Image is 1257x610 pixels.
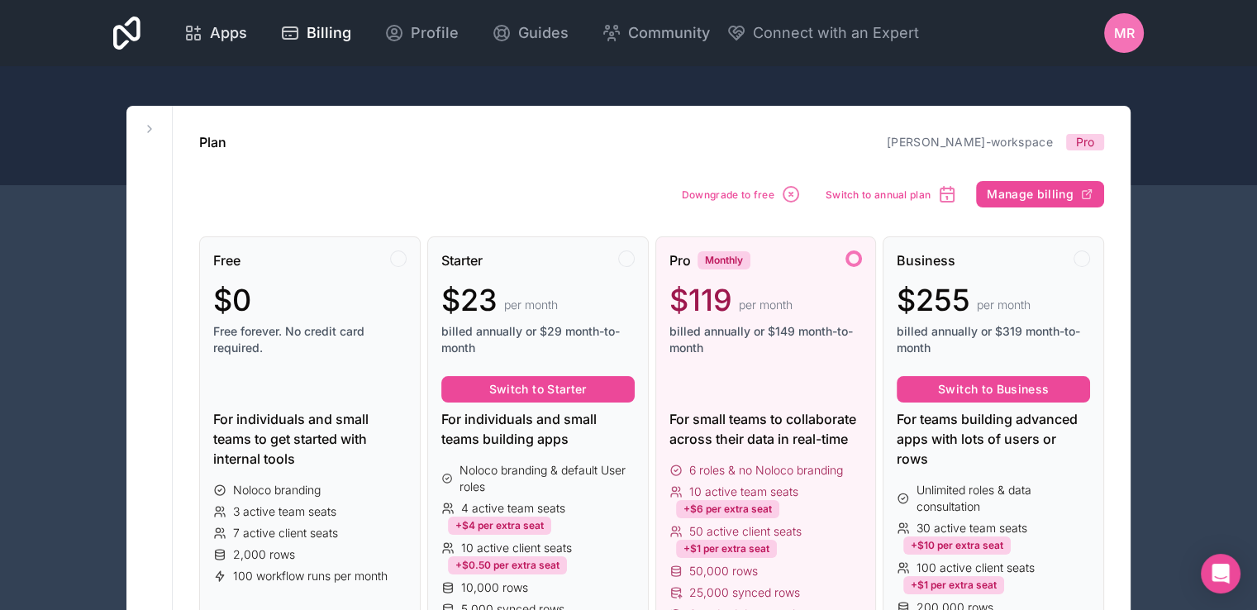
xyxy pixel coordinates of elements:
span: $23 [441,284,498,317]
span: Billing [307,21,351,45]
span: billed annually or $149 month-to-month [669,323,863,356]
div: +$6 per extra seat [676,500,779,518]
span: 2,000 rows [233,546,295,563]
div: For individuals and small teams building apps [441,409,635,449]
span: Community [628,21,710,45]
span: 3 active team seats [233,503,336,520]
span: Noloco branding & default User roles [459,462,634,495]
span: billed annually or $319 month-to-month [897,323,1090,356]
span: 10 active client seats [461,540,572,556]
span: Noloco branding [233,482,321,498]
span: 100 workflow runs per month [233,568,388,584]
div: +$10 per extra seat [903,536,1011,555]
a: Community [588,15,723,51]
span: Downgrade to free [682,188,774,201]
span: $0 [213,284,251,317]
span: 50 active client seats [689,523,802,540]
span: Unlimited roles & data consultation [917,482,1090,515]
span: 10 active team seats [689,484,798,500]
span: $255 [897,284,970,317]
span: Starter [441,250,483,270]
span: Pro [1076,134,1094,150]
a: [PERSON_NAME]-workspace [887,135,1053,149]
span: Apps [210,21,247,45]
span: 4 active team seats [461,500,565,517]
div: +$0.50 per extra seat [448,556,567,574]
div: For teams building advanced apps with lots of users or rows [897,409,1090,469]
span: per month [977,297,1031,313]
h1: Plan [199,132,226,152]
span: Business [897,250,955,270]
a: Billing [267,15,364,51]
button: Connect with an Expert [726,21,919,45]
span: per month [504,297,558,313]
span: 50,000 rows [689,563,758,579]
div: +$1 per extra seat [903,576,1004,594]
div: For individuals and small teams to get started with internal tools [213,409,407,469]
span: Pro [669,250,691,270]
span: $119 [669,284,732,317]
span: MR [1114,23,1135,43]
div: +$1 per extra seat [676,540,777,558]
span: Guides [518,21,569,45]
span: 25,000 synced rows [689,584,800,601]
div: For small teams to collaborate across their data in real-time [669,409,863,449]
div: +$4 per extra seat [448,517,551,535]
button: Switch to Business [897,376,1090,403]
span: Free [213,250,240,270]
span: Profile [411,21,459,45]
span: Switch to annual plan [826,188,931,201]
span: per month [739,297,793,313]
span: Connect with an Expert [753,21,919,45]
button: Switch to annual plan [820,179,963,210]
span: billed annually or $29 month-to-month [441,323,635,356]
span: 6 roles & no Noloco branding [689,462,843,479]
button: Downgrade to free [676,179,807,210]
span: 30 active team seats [917,520,1027,536]
span: Free forever. No credit card required. [213,323,407,356]
span: Manage billing [987,187,1074,202]
div: Monthly [698,251,750,269]
button: Switch to Starter [441,376,635,403]
span: 10,000 rows [461,579,528,596]
span: 7 active client seats [233,525,338,541]
span: 100 active client seats [917,560,1035,576]
div: Open Intercom Messenger [1201,554,1240,593]
button: Manage billing [976,181,1104,207]
a: Apps [170,15,260,51]
a: Guides [479,15,582,51]
a: Profile [371,15,472,51]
